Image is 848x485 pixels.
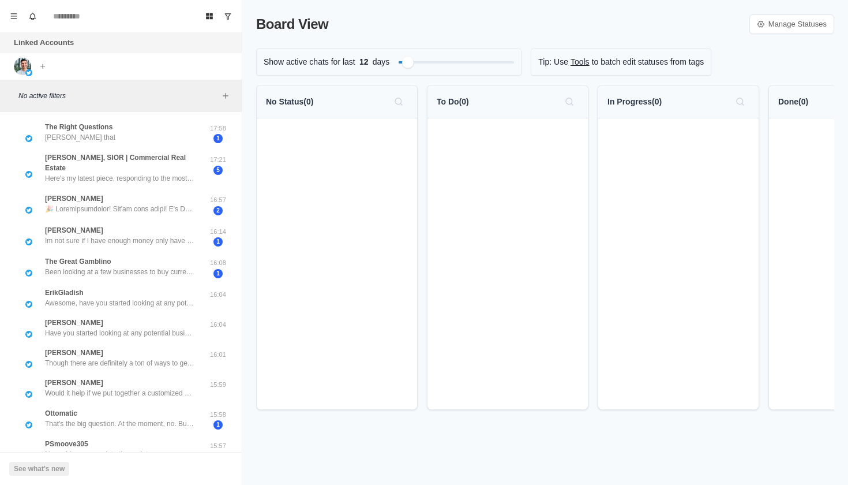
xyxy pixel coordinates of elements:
[204,258,232,268] p: 16:08
[25,331,32,338] img: picture
[45,419,195,429] p: That's the big question. At the moment, no. But in the semi-near future, probably.
[213,420,223,430] span: 1
[538,56,568,68] p: Tip: Use
[389,92,408,111] button: Search
[36,59,50,73] button: Add account
[45,439,88,449] p: PSmoove305
[204,380,232,390] p: 15:59
[571,56,590,68] a: Tools
[45,378,103,388] p: [PERSON_NAME]
[204,155,232,165] p: 17:21
[45,152,204,173] p: [PERSON_NAME], SIOR | Commercial Real Estate
[45,318,103,328] p: [PERSON_NAME]
[25,171,32,178] img: picture
[45,122,112,132] p: The Right Questions
[25,391,32,398] img: picture
[25,238,32,245] img: picture
[25,135,32,142] img: picture
[266,96,313,108] p: No Status ( 0 )
[45,298,195,308] p: Awesome, have you started looking at any potential businesses to acquire yet, or is there a parti...
[18,91,219,101] p: No active filters
[45,193,103,204] p: [PERSON_NAME]
[264,56,355,68] p: Show active chats for last
[355,56,373,68] span: 12
[402,57,414,68] div: Filter by activity days
[45,408,77,419] p: Ottomatic
[25,361,32,368] img: picture
[778,96,808,108] p: Done ( 0 )
[45,328,195,338] p: Have you started looking at any potential businesses to acquire yet, or is there a particular ind...
[5,7,23,25] button: Menu
[204,195,232,205] p: 16:57
[45,388,195,398] p: Would it help if we put together a customized game plan that clearly outlines how to find, evalua...
[14,58,31,75] img: picture
[204,410,232,420] p: 15:58
[213,206,223,215] span: 2
[45,132,115,143] p: [PERSON_NAME] that
[45,449,153,460] p: No problem, appreciate the update.
[45,288,84,298] p: ErikGladish
[204,227,232,237] p: 16:14
[45,267,195,277] p: Been looking at a few businesses to buy currently. Me and my wife combined make 200k per year but...
[749,14,834,34] a: Manage Statuses
[45,225,103,236] p: [PERSON_NAME]
[45,348,103,358] p: [PERSON_NAME]
[25,421,32,428] img: picture
[45,236,195,246] p: Im not sure if I have enough money only have about 40k saved up
[25,301,32,308] img: picture
[45,358,195,368] p: Though there are definitely a ton of ways to generate cash flow, was there something specific abo...
[437,96,469,108] p: To Do ( 0 )
[213,166,223,175] span: 5
[200,7,219,25] button: Board View
[14,37,74,48] p: Linked Accounts
[9,462,69,476] button: See what's new
[45,204,195,214] p: 🎉 Loremipsumdolor! Sit'am cons adipi! E's Doeius, temp INC³ Utlabore Etdolor — ma aliquaenimadm v...
[204,290,232,300] p: 16:04
[592,56,704,68] p: to batch edit statuses from tags
[560,92,579,111] button: Search
[373,56,390,68] p: days
[219,89,232,103] button: Add filters
[204,441,232,451] p: 15:57
[204,320,232,330] p: 16:04
[731,92,749,111] button: Search
[204,124,232,133] p: 17:58
[25,69,32,76] img: picture
[213,269,223,278] span: 1
[23,7,42,25] button: Notifications
[213,237,223,247] span: 1
[45,173,195,184] p: Here's my latest piece, responding to the most common objection and why we need to approach the m...
[204,350,232,360] p: 16:01
[607,96,662,108] p: In Progress ( 0 )
[25,270,32,277] img: picture
[45,256,111,267] p: The Great Gamblino
[213,134,223,143] span: 1
[256,14,328,35] p: Board View
[25,207,32,214] img: picture
[219,7,237,25] button: Show unread conversations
